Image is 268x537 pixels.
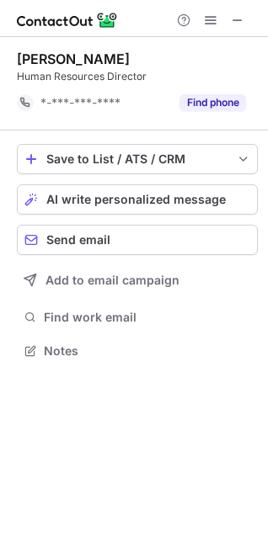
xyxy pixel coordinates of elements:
button: Add to email campaign [17,265,258,295]
span: Find work email [44,310,251,325]
div: Save to List / ATS / CRM [46,152,228,166]
button: Notes [17,339,258,363]
button: Find work email [17,306,258,329]
button: Send email [17,225,258,255]
button: AI write personalized message [17,184,258,215]
button: Reveal Button [180,94,246,111]
div: Human Resources Director [17,69,258,84]
div: [PERSON_NAME] [17,51,130,67]
button: save-profile-one-click [17,144,258,174]
span: Notes [44,343,251,359]
span: Send email [46,233,110,247]
span: Add to email campaign [46,274,180,287]
span: AI write personalized message [46,193,226,206]
img: ContactOut v5.3.10 [17,10,118,30]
